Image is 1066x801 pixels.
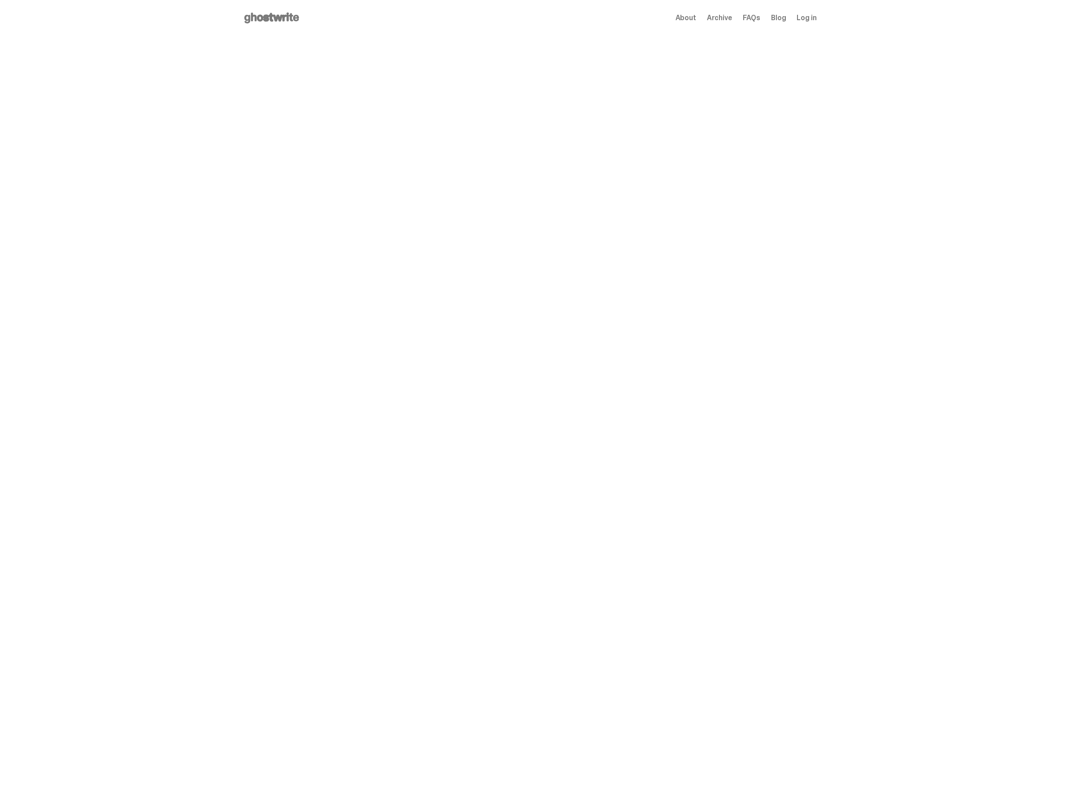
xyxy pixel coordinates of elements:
[707,14,732,22] a: Archive
[743,14,760,22] a: FAQs
[797,14,816,22] a: Log in
[771,14,786,22] a: Blog
[676,14,696,22] a: About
